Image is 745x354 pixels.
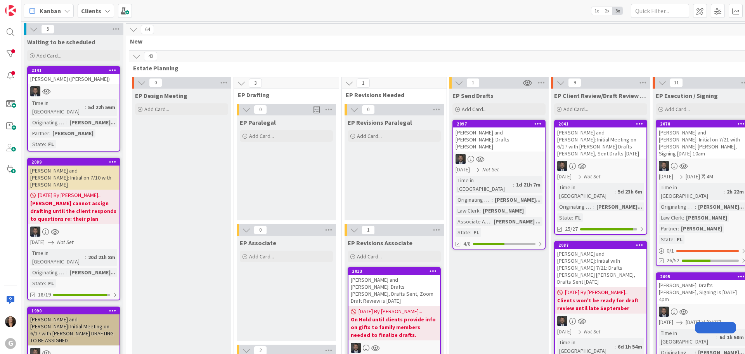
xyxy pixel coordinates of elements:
[565,225,578,233] span: 25/27
[557,328,572,336] span: [DATE]
[665,106,690,113] span: Add Card...
[28,86,120,96] div: JW
[240,239,276,247] span: EP Associate
[31,68,120,73] div: 2141
[359,307,422,316] span: [DATE] By [PERSON_NAME]...
[357,253,382,260] span: Add Card...
[28,159,120,190] div: 2089[PERSON_NAME] and [PERSON_NAME]: Initial on 7/10 with [PERSON_NAME]
[238,91,329,99] span: EP Drafting
[695,202,696,211] span: :
[667,247,674,255] span: 0 / 1
[557,316,567,326] img: JW
[584,328,601,335] i: Not Set
[462,106,487,113] span: Add Card...
[554,120,647,235] a: 2041[PERSON_NAME] and [PERSON_NAME]: Initial Meeting on 6/17 with [PERSON_NAME] Drafts [PERSON_NA...
[30,268,66,277] div: Originating Attorney
[683,213,684,222] span: :
[593,202,594,211] span: :
[351,343,361,353] img: JW
[557,173,572,181] span: [DATE]
[678,224,679,233] span: :
[470,228,471,237] span: :
[684,213,729,222] div: [PERSON_NAME]
[49,129,50,138] span: :
[50,129,95,138] div: [PERSON_NAME]
[346,91,437,99] span: EP Revisions Needed
[557,202,593,211] div: Originating Attorney
[362,105,375,114] span: 0
[66,268,68,277] span: :
[686,318,700,326] span: [DATE]
[557,296,644,312] b: Clients won't be ready for draft review until late September
[30,99,85,116] div: Time in [GEOGRAPHIC_DATA]
[240,119,276,126] span: EP Paralegal
[41,24,54,34] span: 5
[659,183,724,200] div: Time in [GEOGRAPHIC_DATA]
[135,92,187,99] span: EP Design Meeting
[659,307,669,317] img: JW
[85,103,86,112] span: :
[45,279,46,288] span: :
[659,161,669,171] img: JW
[5,316,16,327] img: MW
[452,120,546,249] a: 2097[PERSON_NAME] and [PERSON_NAME]: Drafts [PERSON_NAME]JW[DATE]Not SetTime in [GEOGRAPHIC_DATA]...
[659,213,683,222] div: Law Clerk
[36,52,61,59] span: Add Card...
[659,173,673,181] span: [DATE]
[659,235,674,244] div: State
[568,78,581,87] span: 9
[249,78,262,88] span: 3
[456,217,490,226] div: Associate Assigned
[28,159,120,166] div: 2089
[30,199,117,223] b: [PERSON_NAME] cannot assign drafting until the client responds to questions re: their plan
[28,314,120,345] div: [PERSON_NAME] and [PERSON_NAME]: Initial Meeting on 6/17 with [PERSON_NAME] DRAFTING TO BE ASSIGNED
[452,92,494,99] span: EP Send Drafts
[456,195,492,204] div: Originating Attorney
[555,120,646,127] div: 2041
[141,25,154,34] span: 64
[30,238,45,246] span: [DATE]
[254,225,267,235] span: 0
[584,173,601,180] i: Not Set
[659,224,678,233] div: Partner
[615,342,616,351] span: :
[716,333,717,342] span: :
[686,173,700,181] span: [DATE]
[28,74,120,84] div: [PERSON_NAME] ([PERSON_NAME])
[28,67,120,74] div: 2141
[86,103,117,112] div: 5d 22h 56m
[555,127,646,159] div: [PERSON_NAME] and [PERSON_NAME]: Initial Meeting on 6/17 with [PERSON_NAME] Drafts [PERSON_NAME],...
[572,213,573,222] span: :
[38,191,102,199] span: [DATE] By [PERSON_NAME]...
[46,140,56,148] div: FL
[724,187,725,196] span: :
[616,342,644,351] div: 6d 1h 54m
[558,121,646,127] div: 2041
[555,316,646,326] div: JW
[68,268,117,277] div: [PERSON_NAME]...
[68,118,117,127] div: [PERSON_NAME]...
[555,249,646,287] div: [PERSON_NAME] and [PERSON_NAME]: Initial with [PERSON_NAME] 7/21: Drafts [PERSON_NAME] [PERSON_NA...
[573,213,583,222] div: FL
[30,86,40,96] img: JW
[348,268,440,306] div: 2013[PERSON_NAME] and [PERSON_NAME]: Drafts [PERSON_NAME], Drafts Sent, Zoom Draft Review is [DATE]
[493,195,542,204] div: [PERSON_NAME]...
[85,253,86,262] span: :
[28,307,120,345] div: 1990[PERSON_NAME] and [PERSON_NAME]: Initial Meeting on 6/17 with [PERSON_NAME] DRAFTING TO BE AS...
[30,227,40,237] img: JW
[348,275,440,306] div: [PERSON_NAME] and [PERSON_NAME]: Drafts [PERSON_NAME], Drafts Sent, Zoom Draft Review is [DATE]
[656,92,718,99] span: EP Execution / Signing
[38,291,51,299] span: 18/19
[594,202,644,211] div: [PERSON_NAME]...
[249,253,274,260] span: Add Card...
[5,338,16,349] div: G
[492,195,493,204] span: :
[81,7,101,15] b: Clients
[456,166,470,174] span: [DATE]
[480,206,481,215] span: :
[513,180,514,189] span: :
[86,253,117,262] div: 20d 21h 8m
[30,129,49,138] div: Partner
[149,78,162,87] span: 0
[471,228,481,237] div: FL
